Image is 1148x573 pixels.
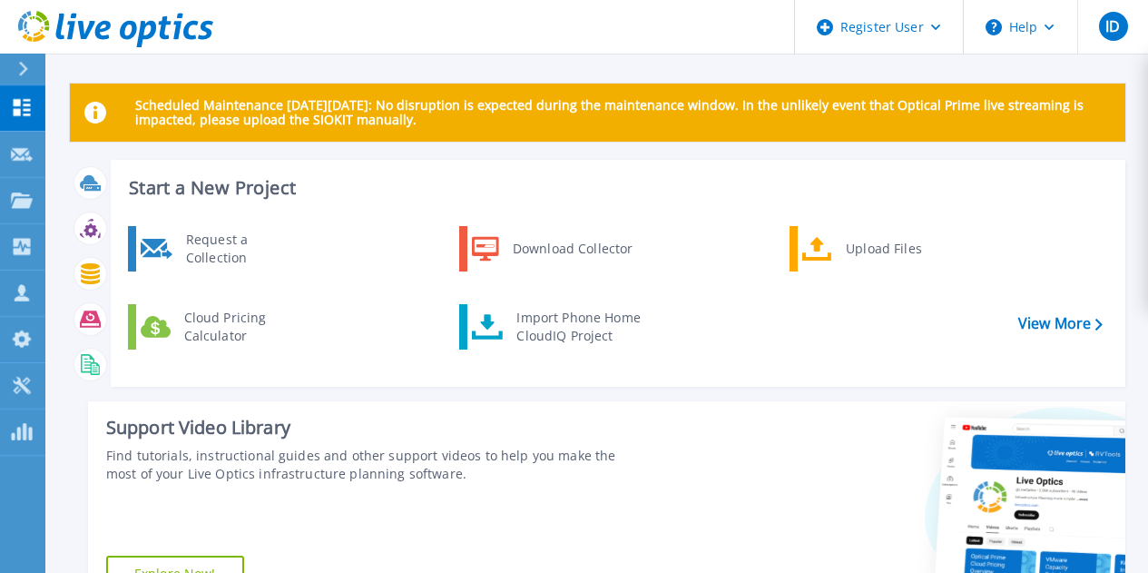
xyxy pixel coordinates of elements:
a: Upload Files [790,226,976,272]
div: Import Phone Home CloudIQ Project [507,309,649,345]
div: Upload Files [837,231,971,267]
div: Download Collector [504,231,641,267]
p: Scheduled Maintenance [DATE][DATE]: No disruption is expected during the maintenance window. In t... [135,98,1111,127]
a: Download Collector [459,226,645,272]
a: Cloud Pricing Calculator [128,304,314,350]
div: Support Video Library [106,416,645,440]
a: Request a Collection [128,226,314,272]
div: Find tutorials, instructional guides and other support videos to help you make the most of your L... [106,447,645,483]
div: Cloud Pricing Calculator [175,309,309,345]
div: Request a Collection [177,231,309,267]
a: View More [1018,315,1103,332]
h3: Start a New Project [129,178,1102,198]
span: ID [1105,19,1120,34]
